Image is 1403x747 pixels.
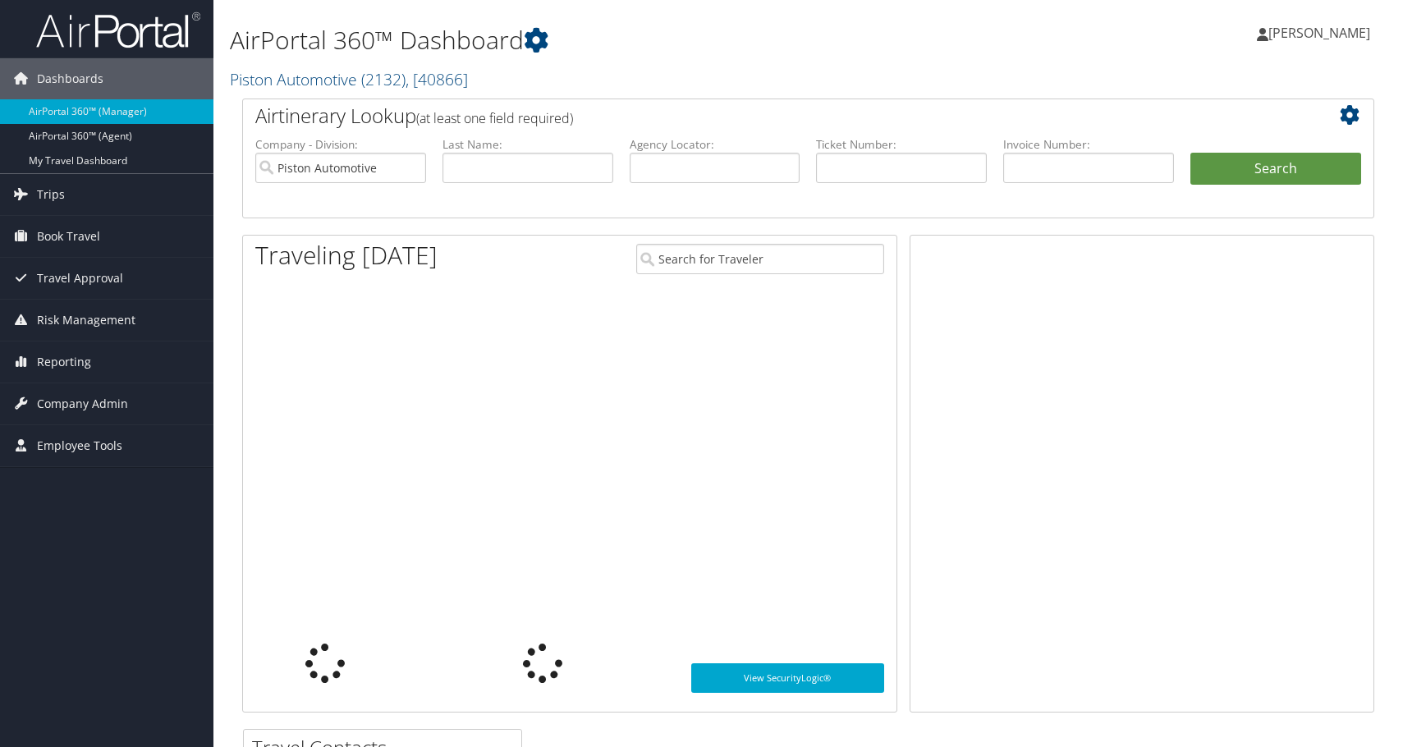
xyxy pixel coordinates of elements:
[37,258,123,299] span: Travel Approval
[636,244,884,274] input: Search for Traveler
[442,136,613,153] label: Last Name:
[630,136,800,153] label: Agency Locator:
[36,11,200,49] img: airportal-logo.png
[1268,24,1370,42] span: [PERSON_NAME]
[37,383,128,424] span: Company Admin
[37,300,135,341] span: Risk Management
[1190,153,1361,186] button: Search
[230,23,1001,57] h1: AirPortal 360™ Dashboard
[37,174,65,215] span: Trips
[230,68,468,90] a: Piston Automotive
[37,58,103,99] span: Dashboards
[37,216,100,257] span: Book Travel
[255,238,438,273] h1: Traveling [DATE]
[1257,8,1387,57] a: [PERSON_NAME]
[691,663,884,693] a: View SecurityLogic®
[255,136,426,153] label: Company - Division:
[255,102,1267,130] h2: Airtinerary Lookup
[1003,136,1174,153] label: Invoice Number:
[361,68,406,90] span: ( 2132 )
[816,136,987,153] label: Ticket Number:
[406,68,468,90] span: , [ 40866 ]
[416,109,573,127] span: (at least one field required)
[37,341,91,383] span: Reporting
[37,425,122,466] span: Employee Tools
